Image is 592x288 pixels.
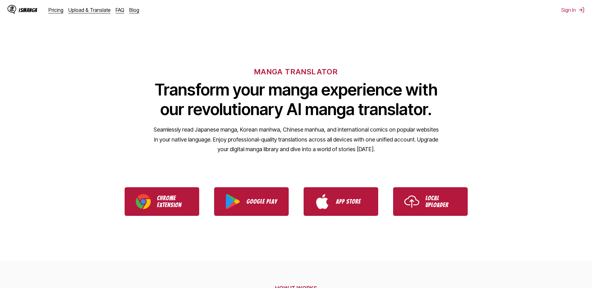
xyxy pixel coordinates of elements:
p: Google Play [246,198,278,205]
a: Use IsManga Local Uploader [393,187,468,216]
img: Upload icon [404,194,419,209]
img: App Store logo [315,194,330,209]
a: Download IsManga from App Store [304,187,378,216]
p: Chrome Extension [157,195,188,208]
button: Sign In [561,7,585,13]
a: Download IsManga Chrome Extension [125,187,199,216]
img: IsManga Logo [7,5,16,14]
p: App Store [336,198,367,205]
img: Chrome logo [136,194,151,209]
p: Seamlessly read Japanese manga, Korean manhwa, Chinese manhua, and international comics on popula... [153,125,439,154]
img: Google Play logo [225,194,240,209]
a: FAQ [116,7,124,13]
a: Pricing [48,7,63,13]
h6: MANGA TRANSLATOR [254,67,338,76]
img: Sign out [578,7,585,13]
a: Download IsManga from Google Play [214,187,289,216]
div: IsManga [19,7,37,13]
a: IsManga LogoIsManga [7,5,48,15]
h1: Transform your manga experience with our revolutionary AI manga translator. [153,80,439,119]
p: Local Uploader [425,195,457,208]
a: Blog [129,7,139,13]
a: Upload & Translate [68,7,111,13]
